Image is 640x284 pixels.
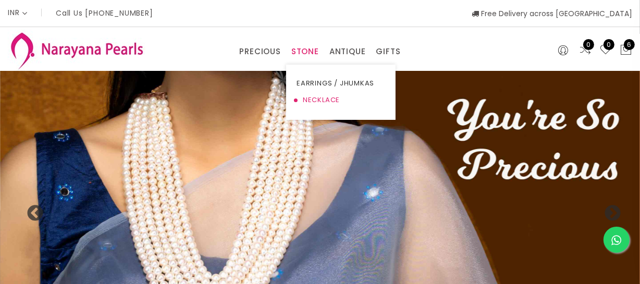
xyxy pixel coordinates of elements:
[604,205,614,215] button: Next
[376,44,400,59] a: GIFTS
[604,39,614,50] span: 0
[624,39,635,50] span: 6
[599,44,612,57] a: 0
[579,44,592,57] a: 0
[56,9,153,17] p: Call Us [PHONE_NUMBER]
[620,44,632,57] button: 6
[26,205,36,215] button: Previous
[583,39,594,50] span: 0
[239,44,280,59] a: PRECIOUS
[472,8,632,19] span: Free Delivery across [GEOGRAPHIC_DATA]
[297,75,385,92] a: EARRINGS / JHUMKAS
[297,92,385,108] a: NECKLACE
[291,44,319,59] a: STONE
[329,44,366,59] a: ANTIQUE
